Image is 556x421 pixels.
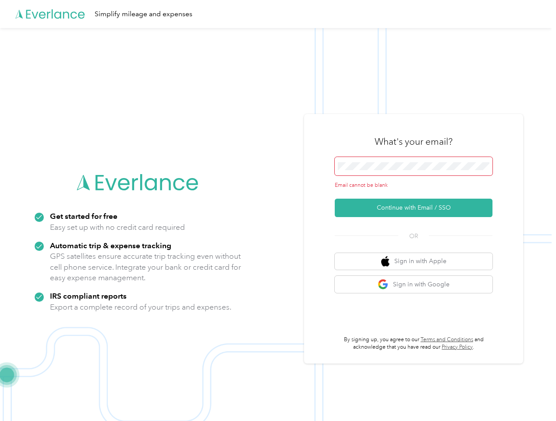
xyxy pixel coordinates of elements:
img: google logo [378,279,389,290]
p: GPS satellites ensure accurate trip tracking even without cell phone service. Integrate your bank... [50,251,241,283]
button: Continue with Email / SSO [335,199,492,217]
div: Simplify mileage and expenses [95,9,192,20]
p: Easy set up with no credit card required [50,222,185,233]
h3: What's your email? [375,136,453,148]
p: Export a complete record of your trips and expenses. [50,302,231,313]
strong: Automatic trip & expense tracking [50,241,171,250]
div: Email cannot be blank [335,182,492,189]
strong: IRS compliant reports [50,291,127,300]
span: OR [398,232,429,241]
button: apple logoSign in with Apple [335,253,492,270]
strong: Get started for free [50,211,117,221]
a: Privacy Policy [442,344,473,350]
a: Terms and Conditions [421,336,473,343]
img: apple logo [381,256,390,267]
button: google logoSign in with Google [335,276,492,293]
p: By signing up, you agree to our and acknowledge that you have read our . [335,336,492,351]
